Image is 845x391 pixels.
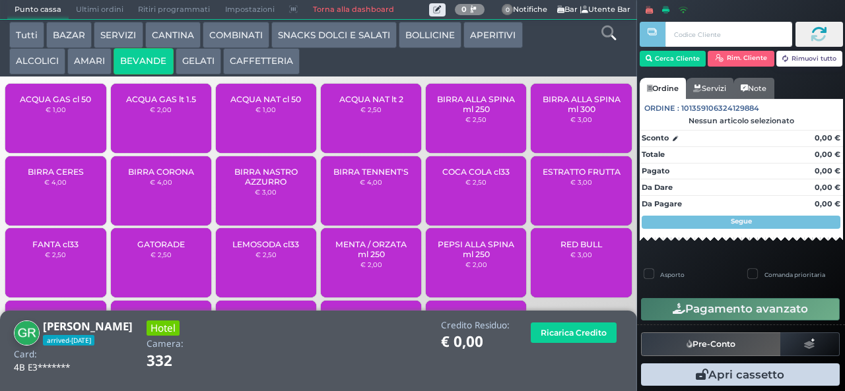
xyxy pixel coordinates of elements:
[764,270,825,279] label: Comanda prioritaria
[542,94,621,114] span: BIRRA ALLA SPINA ml 300
[665,22,792,47] input: Codice Cliente
[203,22,269,48] button: COMBINATI
[333,167,409,177] span: BIRRA TENNENT'S
[641,298,840,320] button: Pagamento avanzato
[147,320,180,336] h3: Hotel
[686,78,733,99] a: Servizi
[815,183,840,192] strong: 0,00 €
[227,167,306,187] span: BIRRA NASTRO AZZURRO
[45,251,66,258] small: € 2,50
[9,22,44,48] button: Tutti
[94,22,143,48] button: SERVIZI
[176,48,221,75] button: GELATI
[126,94,196,104] span: ACQUA GAS lt 1.5
[230,94,301,104] span: ACQUA NAT cl 50
[437,94,516,114] span: BIRRA ALLA SPINA ml 250
[461,5,467,14] b: 0
[14,349,37,359] h4: Card:
[543,167,621,177] span: ESTRATTO FRUTTA
[360,260,382,268] small: € 2,00
[776,51,843,67] button: Rimuovi tutto
[399,22,461,48] button: BOLLICINE
[681,103,759,114] span: 101359106324129884
[502,4,514,16] span: 0
[463,22,522,48] button: APERITIVI
[305,1,401,19] a: Torna alla dashboard
[531,322,617,343] button: Ricarica Credito
[642,133,669,144] strong: Sconto
[232,239,299,249] span: LEMOSODA cl33
[128,167,194,177] span: BIRRA CORONA
[642,150,665,159] strong: Totale
[642,199,682,208] strong: Da Pagare
[150,178,172,186] small: € 4,00
[465,260,487,268] small: € 2,00
[137,239,185,249] span: GATORADE
[642,166,669,175] strong: Pagato
[642,183,673,192] strong: Da Dare
[442,167,510,177] span: COCA COLA cl33
[147,353,209,369] h1: 332
[255,188,277,196] small: € 3,00
[815,166,840,175] strong: 0,00 €
[640,116,843,125] div: Nessun articolo selezionato
[660,270,685,279] label: Asporto
[560,239,602,249] span: RED BULL
[815,133,840,142] strong: 0,00 €
[441,334,510,350] h1: € 0,00
[131,1,217,19] span: Ritiri programmati
[218,1,282,19] span: Impostazioni
[570,178,592,186] small: € 3,00
[570,115,592,123] small: € 3,00
[44,178,67,186] small: € 4,00
[360,105,382,113] small: € 2,50
[570,251,592,258] small: € 3,00
[67,48,112,75] button: AMARI
[28,167,84,177] span: BIRRA CERES
[255,105,276,113] small: € 1,00
[69,1,131,19] span: Ultimi ordini
[32,239,79,249] span: FANTA cl33
[46,105,66,113] small: € 1,00
[43,318,133,334] b: [PERSON_NAME]
[271,22,397,48] button: SNACKS DOLCI E SALATI
[150,105,172,113] small: € 2,00
[360,178,382,186] small: € 4,00
[145,22,201,48] button: CANTINA
[7,1,69,19] span: Punto cassa
[114,48,173,75] button: BEVANDE
[332,239,411,259] span: MENTA / ORZATA ml 250
[640,78,686,99] a: Ordine
[731,217,752,226] strong: Segue
[733,78,774,99] a: Note
[43,335,94,346] span: arrived-[DATE]
[815,199,840,208] strong: 0,00 €
[46,22,92,48] button: BAZAR
[9,48,65,75] button: ALCOLICI
[437,239,516,259] span: PEPSI ALLA SPINA ml 250
[14,320,40,346] img: GIUSEPPE RIDENTE
[339,94,403,104] span: ACQUA NAT lt 2
[465,115,487,123] small: € 2,50
[708,51,774,67] button: Rim. Cliente
[147,339,184,349] h4: Camera:
[151,251,172,258] small: € 2,50
[20,94,91,104] span: ACQUA GAS cl 50
[641,363,840,386] button: Apri cassetto
[465,178,487,186] small: € 2,50
[640,51,706,67] button: Cerca Cliente
[815,150,840,159] strong: 0,00 €
[255,251,277,258] small: € 2,50
[441,320,510,330] h4: Credito Residuo:
[223,48,300,75] button: CAFFETTERIA
[641,332,781,356] button: Pre-Conto
[644,103,679,114] span: Ordine :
